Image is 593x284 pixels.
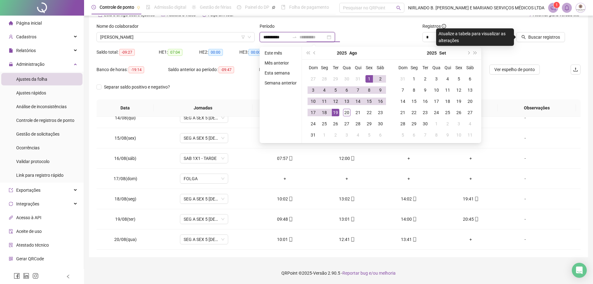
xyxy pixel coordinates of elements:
div: 09:40 [259,114,311,121]
span: Validar protocolo [16,159,49,164]
div: + [259,175,311,182]
th: Seg [408,62,420,73]
span: search [521,35,526,39]
div: 19 [332,109,339,116]
td: 2025-10-10 [453,129,464,141]
td: 2025-09-01 [319,129,330,141]
span: api [9,215,13,220]
td: 2025-08-06 [341,84,352,96]
th: Seg [319,62,330,73]
div: 7 [399,86,407,94]
div: - [507,155,544,162]
div: 12 [455,86,463,94]
div: 30 [377,120,384,128]
button: month panel [439,47,446,59]
div: Banco de horas: [96,66,168,73]
td: 2025-08-12 [330,96,341,107]
td: 2025-08-14 [352,96,364,107]
span: Ver espelho de ponto [494,66,535,73]
span: file-done [146,5,150,9]
div: 5 [455,75,463,83]
span: upload [573,67,578,72]
td: 2025-08-04 [319,84,330,96]
span: notification [550,5,556,11]
td: 2025-09-28 [397,118,408,129]
td: 2025-09-14 [397,96,408,107]
div: 09:56 [259,135,311,142]
th: Dom [308,62,319,73]
td: 2025-07-27 [308,73,319,84]
td: 2025-10-03 [453,118,464,129]
div: 29 [365,120,373,128]
td: 2025-08-01 [364,73,375,84]
th: Ter [420,62,431,73]
td: 2025-09-02 [330,129,341,141]
td: 2025-08-18 [319,107,330,118]
div: 31 [354,75,362,83]
div: 23 [377,109,384,116]
span: audit [9,229,13,233]
div: Open Intercom Messenger [572,263,587,278]
span: SEG A SEX 5 X 8 - TARDE [184,194,224,204]
th: Sex [453,62,464,73]
td: 2025-09-13 [464,84,476,96]
td: 2025-09-23 [420,107,431,118]
span: dashboard [237,5,241,9]
span: solution [9,243,13,247]
span: Gerar QRCode [16,256,44,261]
div: 27 [343,120,351,128]
label: Período [260,23,279,30]
button: Buscar registros [516,32,565,42]
div: 3 [309,86,317,94]
td: 2025-10-05 [397,129,408,141]
span: clock-circle [92,5,96,9]
button: month panel [349,47,357,59]
div: + [445,155,497,162]
div: 30 [421,120,429,128]
span: RHANNALY PAOLA MAIA DE SOUZA [100,32,251,42]
div: 21 [354,109,362,116]
div: 6 [410,131,418,139]
div: Lançamentos: [259,66,319,73]
td: 2025-08-29 [364,118,375,129]
span: 14/08(qui) [115,115,136,120]
div: 4 [321,86,328,94]
span: Registros [422,23,446,30]
td: 2025-10-02 [442,118,453,129]
button: Ver espelho de ponto [489,65,540,75]
span: Ajustes rápidos [16,90,46,95]
div: 1 [321,131,328,139]
li: Esta semana [262,69,299,77]
div: 31 [309,131,317,139]
th: Qua [341,62,352,73]
span: bell [564,5,570,11]
span: -09:27 [119,49,135,56]
div: 16 [421,98,429,105]
div: 26 [455,109,463,116]
div: 20 [466,98,474,105]
td: 2025-09-27 [464,107,476,118]
td: 2025-09-07 [397,84,408,96]
div: 24 [309,120,317,128]
div: 15 [365,98,373,105]
th: Sex [364,62,375,73]
td: 2025-08-13 [341,96,352,107]
div: 07:57 [259,155,311,162]
td: 2025-08-31 [397,73,408,84]
span: Atestado técnico [16,243,49,248]
div: 2 [444,120,451,128]
div: 2 [421,75,429,83]
div: 7 [421,131,429,139]
td: 2025-08-19 [330,107,341,118]
button: year panel [337,47,347,59]
div: 31 [399,75,407,83]
td: 2025-10-07 [420,129,431,141]
div: 12:00 [321,155,373,162]
span: Exportações [16,188,40,193]
td: 2025-09-05 [364,129,375,141]
div: 8 [433,131,440,139]
td: 2025-09-19 [453,96,464,107]
span: Página inicial [16,21,42,26]
td: 2025-08-15 [364,96,375,107]
div: 10 [433,86,440,94]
